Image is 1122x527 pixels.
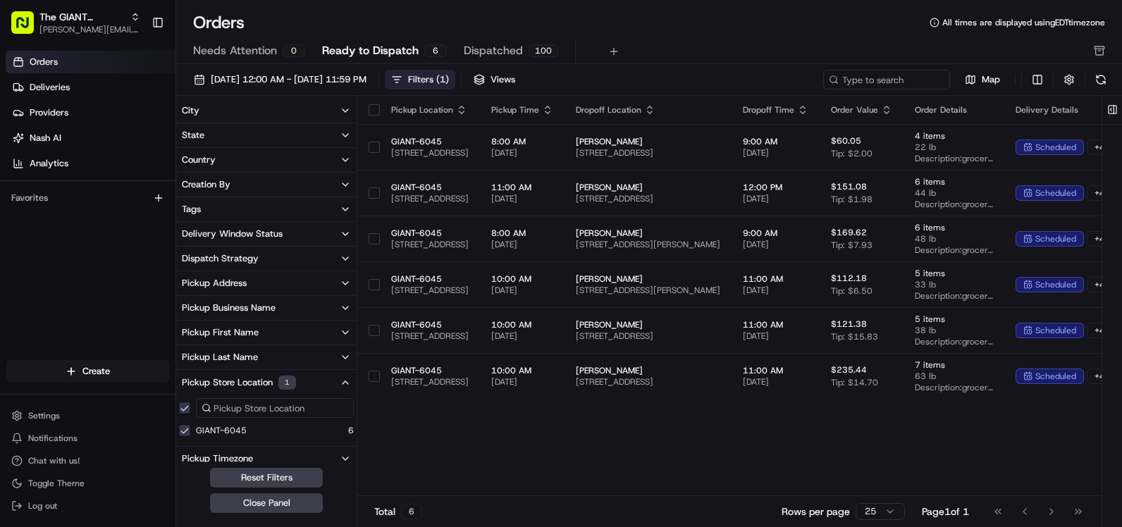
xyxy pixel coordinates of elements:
input: Pickup Store Location [196,398,354,418]
div: Dropoff Location [576,104,720,116]
span: [PERSON_NAME] [576,319,720,330]
span: 6 [348,425,354,436]
span: 8:00 AM [491,136,553,147]
span: $235.44 [831,364,867,376]
span: Description: grocery bags [915,382,993,393]
span: Tip: $2.00 [831,148,873,159]
a: Orders [6,51,175,73]
span: [STREET_ADDRESS] [576,376,720,387]
button: Tags [176,197,357,221]
span: 10:00 AM [491,365,553,376]
span: Tip: $7.93 [831,240,873,251]
span: 22 lb [915,142,993,153]
div: Delivery Window Status [182,228,283,240]
span: GIANT-6045 [391,182,469,193]
span: 6 items [915,222,993,233]
div: 6 [401,504,422,519]
span: [STREET_ADDRESS] [576,193,720,204]
button: The GIANT Company[PERSON_NAME][EMAIL_ADDRESS][PERSON_NAME][DOMAIN_NAME] [6,6,146,39]
span: Orders [30,56,58,68]
div: Pickup Timezone [182,452,253,465]
span: 8:00 AM [491,228,553,239]
span: 12:00 PM [743,182,808,193]
a: Providers [6,101,175,124]
span: 63 lb [915,371,993,382]
button: City [176,99,357,123]
span: 11:00 AM [491,182,553,193]
span: The GIANT Company [39,10,125,24]
span: Chat with us! [28,455,80,466]
span: 11:00 AM [743,365,808,376]
span: $169.62 [831,227,867,238]
div: Order Value [831,104,892,116]
div: 100 [529,44,558,57]
span: All times are displayed using EDT timezone [942,17,1105,28]
span: [STREET_ADDRESS] [391,147,469,159]
span: GIANT-6045 [391,365,469,376]
span: [PERSON_NAME] [576,136,720,147]
span: [STREET_ADDRESS] [391,285,469,296]
span: 9:00 AM [743,228,808,239]
span: 9:00 AM [743,136,808,147]
span: Analytics [30,157,68,170]
span: 5 items [915,268,993,279]
button: Map [956,71,1009,88]
label: GIANT-6045 [196,425,247,436]
span: [DATE] [491,193,553,204]
div: City [182,104,199,117]
button: Pickup Address [176,271,357,295]
span: GIANT-6045 [391,136,469,147]
span: Tip: $15.83 [831,331,878,342]
div: + 4 [1087,185,1113,201]
span: [STREET_ADDRESS] [391,330,469,342]
input: Type to search [823,70,950,89]
div: + 4 [1087,323,1113,338]
div: Tags [182,203,201,216]
span: [DATE] [743,193,808,204]
span: Description: grocery bags [915,199,993,210]
span: [DATE] [491,285,553,296]
div: 0 [283,44,305,57]
button: Log out [6,496,170,516]
span: scheduled [1035,325,1076,336]
span: 11:00 AM [743,319,808,330]
div: State [182,129,204,142]
span: [STREET_ADDRESS][PERSON_NAME] [576,285,720,296]
button: Pickup Timezone [176,447,357,471]
span: Deliveries [30,81,70,94]
button: Reset Filters [210,468,323,488]
span: Providers [30,106,68,119]
div: + 4 [1087,277,1113,292]
span: scheduled [1035,142,1076,153]
span: scheduled [1035,233,1076,244]
button: Chat with us! [6,451,170,471]
span: [DATE] [491,147,553,159]
span: [STREET_ADDRESS] [576,330,720,342]
button: Create [6,360,170,383]
div: Pickup Business Name [182,302,276,314]
div: Filters [408,73,449,86]
span: $151.08 [831,181,867,192]
span: $121.38 [831,318,867,330]
span: Notifications [28,433,78,444]
span: [DATE] [743,376,808,387]
button: Filters(1) [385,70,455,89]
span: Tip: $6.50 [831,285,873,297]
span: [DATE] [491,239,553,250]
div: Pickup Store Location [182,376,296,390]
button: [PERSON_NAME][EMAIL_ADDRESS][PERSON_NAME][DOMAIN_NAME] [39,24,140,35]
span: Description: grocery bags [915,290,993,302]
div: Dispatch Strategy [182,252,259,265]
span: Nash AI [30,132,61,144]
span: scheduled [1035,371,1076,382]
span: Settings [28,410,60,421]
span: Needs Attention [193,42,277,59]
div: + 4 [1087,231,1113,247]
span: Toggle Theme [28,478,85,489]
span: [STREET_ADDRESS] [391,376,469,387]
span: [DATE] 12:00 AM - [DATE] 11:59 PM [211,73,366,86]
div: Total [374,504,422,519]
div: Favorites [6,187,170,209]
span: GIANT-6045 [391,273,469,285]
span: [STREET_ADDRESS] [576,147,720,159]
